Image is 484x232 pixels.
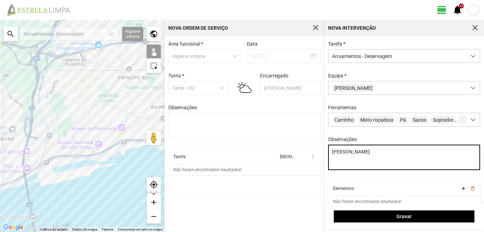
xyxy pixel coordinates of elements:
[173,154,186,159] div: Tarefa
[260,73,288,79] label: Encarregado
[147,131,161,145] button: Arraste o Pegman para o mapa para abrir o Street View
[338,214,471,219] span: Gravar
[2,223,25,232] a: Abrir esta área no Google Maps (abre uma nova janela)
[168,25,228,30] div: Nova Ordem de Serviço
[173,167,242,172] div: Não foram encontrados resultados!
[310,154,316,159] span: more_vert
[452,5,463,15] span: notifications
[328,41,345,47] label: Tarefa *
[237,80,252,95] img: 02d.svg
[168,73,184,79] label: Turno *
[430,116,456,124] span: Soprador
[118,227,162,231] a: Comunicar um erro no mapa
[410,116,429,124] span: Sacos
[334,210,474,222] button: Gravar
[398,116,409,124] span: Pá
[328,137,357,142] label: Observações
[147,59,161,73] div: highlight_alt
[328,73,347,79] label: Equipa *
[2,223,25,232] img: Google
[101,227,113,231] a: Termos (abre num novo separador)
[147,195,161,209] div: add
[5,4,78,16] img: file
[328,25,376,30] div: Nova intervenção
[168,41,203,47] label: Área funcional *
[459,4,464,8] div: +9
[4,27,18,41] div: search
[247,41,258,47] label: Data
[147,178,161,192] div: my_location
[168,105,197,110] label: Observações
[358,116,396,124] span: Moto roçadora
[328,50,466,63] span: Arruamentos - Deservagem
[466,50,480,63] div: dropdown trigger
[469,186,475,191] button: delete_outline
[328,105,356,110] label: Ferramentas
[333,186,354,191] div: Elementos
[460,186,466,191] button: add
[332,116,356,124] span: Carrinho
[437,5,447,15] span: view_day
[333,199,401,204] div: Não foram encontrados resultados!
[280,154,295,159] div: [GEOGRAPHIC_DATA]
[147,209,161,224] div: remove
[122,27,143,41] div: Higiene urbana
[147,27,161,41] div: public
[147,45,161,59] div: touch_app
[72,227,97,232] button: Dados do mapa
[332,84,375,92] span: [PERSON_NAME]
